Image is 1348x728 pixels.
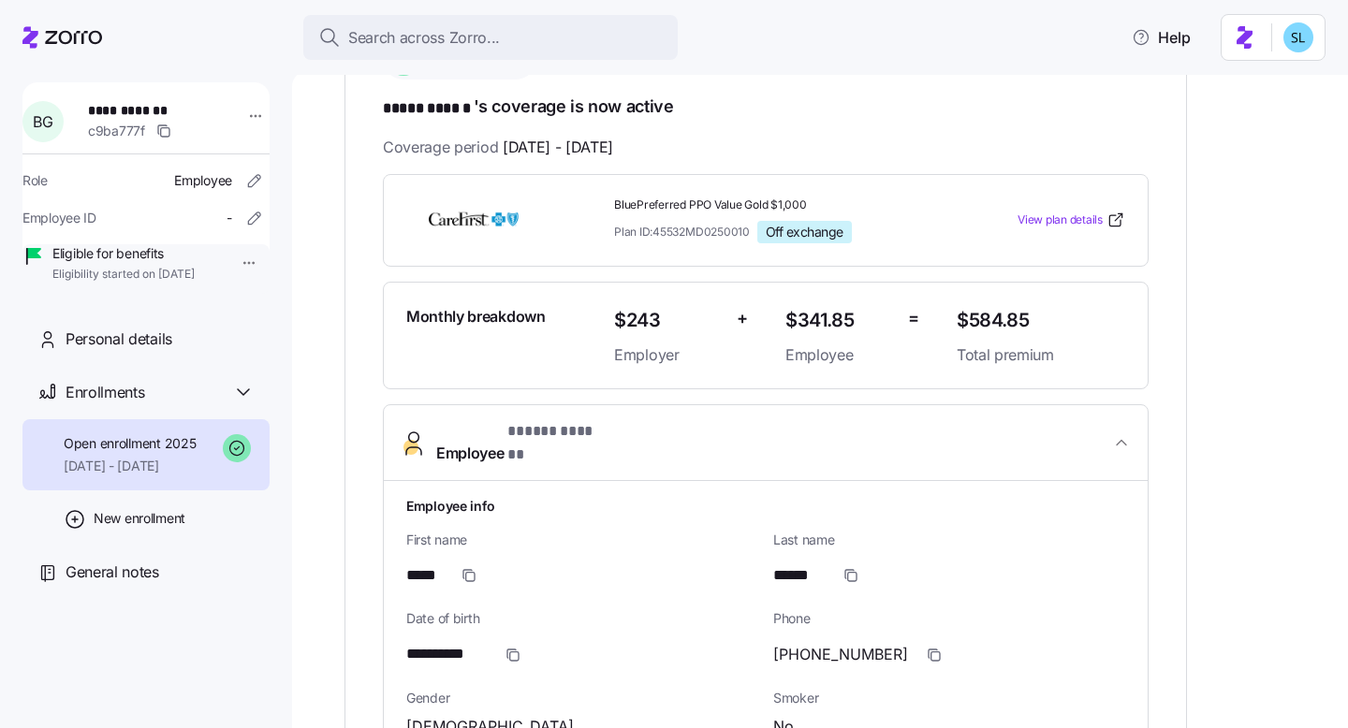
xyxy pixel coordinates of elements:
[773,689,1125,707] span: Smoker
[785,305,893,336] span: $341.85
[406,496,1125,516] h1: Employee info
[1117,19,1206,56] button: Help
[503,136,613,159] span: [DATE] - [DATE]
[348,26,500,50] span: Search across Zorro...
[766,224,843,240] span: Off exchange
[436,420,607,465] span: Employee
[737,305,748,332] span: +
[66,381,144,404] span: Enrollments
[773,531,1125,549] span: Last name
[1018,211,1125,229] a: View plan details
[52,244,195,263] span: Eligible for benefits
[66,328,172,351] span: Personal details
[614,343,722,367] span: Employer
[773,643,908,666] span: [PHONE_NUMBER]
[383,136,613,159] span: Coverage period
[227,209,232,227] span: -
[66,561,159,584] span: General notes
[88,122,145,140] span: c9ba777f
[614,197,942,213] span: BluePreferred PPO Value Gold $1,000
[614,305,722,336] span: $243
[957,343,1125,367] span: Total premium
[174,171,232,190] span: Employee
[64,434,196,453] span: Open enrollment 2025
[52,267,195,283] span: Eligibility started on [DATE]
[773,609,1125,628] span: Phone
[406,531,758,549] span: First name
[406,689,758,707] span: Gender
[383,95,1149,121] h1: 's coverage is now active
[64,457,196,475] span: [DATE] - [DATE]
[1283,22,1313,52] img: 7c620d928e46699fcfb78cede4daf1d1
[22,171,48,190] span: Role
[1132,26,1191,49] span: Help
[303,15,678,60] button: Search across Zorro...
[406,609,758,628] span: Date of birth
[406,198,541,241] img: CareFirst BlueCross BlueShield
[406,305,546,328] span: Monthly breakdown
[957,305,1125,336] span: $584.85
[785,343,893,367] span: Employee
[22,209,96,227] span: Employee ID
[94,509,185,528] span: New enrollment
[614,224,750,240] span: Plan ID: 45532MD0250010
[908,305,919,332] span: =
[1018,211,1103,229] span: View plan details
[33,114,52,129] span: B G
